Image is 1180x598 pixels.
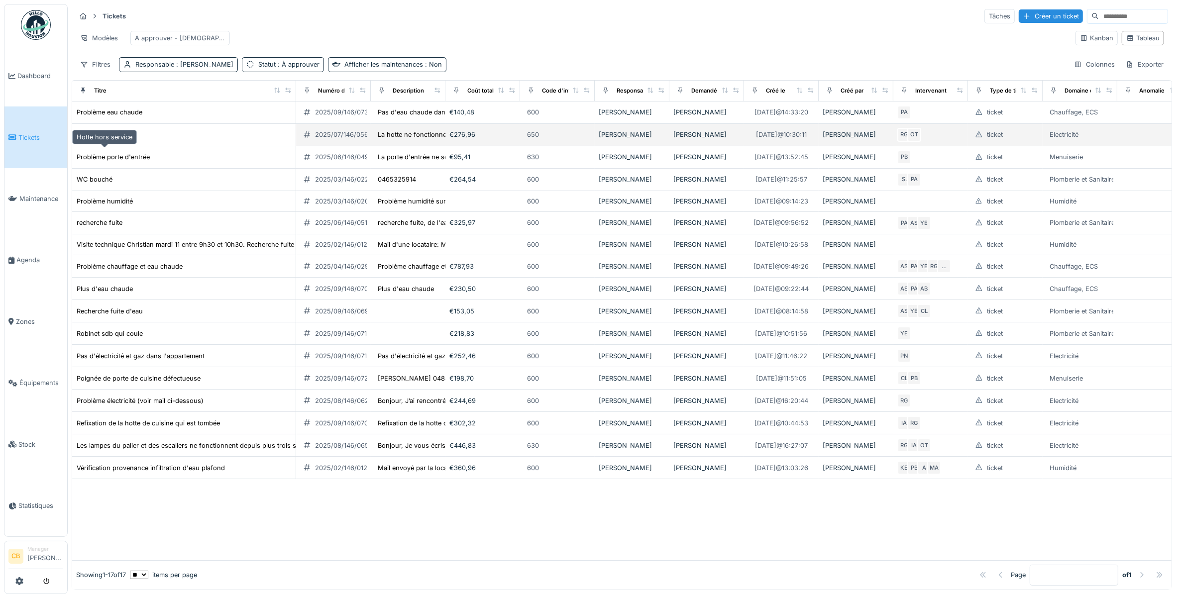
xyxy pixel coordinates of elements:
div: [PERSON_NAME] [673,152,740,162]
div: €140,48 [449,107,516,117]
div: Mail envoyé par la locataire: 0483/45.67.02 M... [378,463,523,473]
div: recherche fuite [77,218,122,227]
div: Humidité [1050,463,1076,473]
div: YE [917,259,931,273]
div: 600 [527,175,539,184]
div: 2025/06/146/04966 [315,152,377,162]
div: 2025/04/146/02919 [315,262,375,271]
div: [DATE] @ 10:44:53 [754,418,808,428]
div: [PERSON_NAME] [673,351,740,361]
div: [PERSON_NAME] [823,351,889,361]
div: RG [897,438,911,452]
div: Intervenant [915,87,947,95]
div: ticket [987,306,1003,316]
div: Electricité [1050,441,1078,450]
div: PB [907,371,921,385]
div: [DATE] @ 13:52:45 [754,152,808,162]
div: [PERSON_NAME] [599,107,665,117]
div: €787,93 [449,262,516,271]
div: [PERSON_NAME] [823,329,889,338]
div: 630 [527,152,539,162]
li: CB [8,549,23,564]
div: ticket [987,218,1003,227]
div: 2025/09/146/07095 [315,418,376,428]
div: €230,50 [449,284,516,294]
a: Équipements [4,352,67,413]
div: €244,69 [449,396,516,405]
div: [DATE] @ 11:25:57 [755,175,807,184]
div: Plomberie et Sanitaires [1050,175,1118,184]
div: Problème chauffage et eau chaude. EDDOUKIR 0486... [378,262,544,271]
a: Maintenance [4,168,67,229]
div: Electricité [1050,396,1078,405]
div: IA [907,438,921,452]
div: Créé le [766,87,785,95]
span: Maintenance [19,194,63,203]
div: [PERSON_NAME] [599,418,665,428]
div: Statut [258,60,320,69]
div: Menuiserie [1050,374,1083,383]
div: Créer un ticket [1019,9,1083,23]
div: €446,83 [449,441,516,450]
div: 2025/09/146/07071 [315,284,374,294]
div: [DATE] @ 09:14:23 [754,197,808,206]
div: Filtres [76,57,115,72]
div: €264,54 [449,175,516,184]
div: Vérification provenance infiltration d'eau plafond [77,463,225,473]
div: Pas d'eau chaude dans la cuisine et dans la sal... [378,107,527,117]
div: CL [897,371,911,385]
div: Robinet sdb qui coule [77,329,143,338]
div: PA [897,216,911,230]
div: [PERSON_NAME] [599,441,665,450]
div: 0465325914 [378,175,416,184]
div: Numéro de ticket [318,87,365,95]
a: Zones [4,291,67,352]
div: ticket [987,284,1003,294]
div: Humidité [1050,240,1076,249]
div: [PERSON_NAME] [673,197,740,206]
div: Manager [27,545,63,553]
div: 600 [527,262,539,271]
div: [PERSON_NAME] [823,197,889,206]
div: €218,83 [449,329,516,338]
div: 2025/02/146/01296 [315,240,375,249]
a: Tickets [4,106,67,168]
div: [DATE] @ 16:27:07 [755,441,808,450]
div: La hotte ne fonctionne pas. Mme ASSUTTU 0489.80... [378,130,544,139]
div: ticket [987,463,1003,473]
div: [PERSON_NAME] [599,175,665,184]
div: PB [907,461,921,475]
li: [PERSON_NAME] [27,545,63,567]
div: Exporter [1121,57,1168,72]
div: [PERSON_NAME] [823,284,889,294]
div: RG [897,128,911,142]
div: [PERSON_NAME] [673,284,740,294]
div: PA [907,173,921,187]
div: Créé par [841,87,863,95]
div: Problème humidité [77,197,133,206]
div: recherche fuite, de l'eau coule dans l'appartem... [378,218,527,227]
span: Équipements [19,378,63,388]
div: Afficher les maintenances [344,60,442,69]
div: 2025/09/146/07296 [315,374,376,383]
div: Electricité [1050,418,1078,428]
div: [PERSON_NAME] 0488/26.62.92 [378,374,479,383]
div: €198,70 [449,374,516,383]
div: RG [897,394,911,407]
span: Zones [16,317,63,326]
div: [PERSON_NAME] [673,175,740,184]
div: Pas d'électricité et gaz dans l'appartement [77,351,205,361]
div: Chauffage, ECS [1050,262,1098,271]
div: Recherche fuite d'eau [77,306,143,316]
div: [PERSON_NAME] [823,306,889,316]
div: Bonjour, J’ai rencontré ce locataire dont le n... [378,396,517,405]
div: [PERSON_NAME] [823,130,889,139]
div: CL [917,304,931,318]
div: Anomalie [1139,87,1165,95]
div: Chauffage, ECS [1050,284,1098,294]
div: Chauffage, ECS [1050,107,1098,117]
div: ticket [987,351,1003,361]
div: ticket [987,396,1003,405]
div: Demandé par [691,87,727,95]
div: [PERSON_NAME] [673,374,740,383]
